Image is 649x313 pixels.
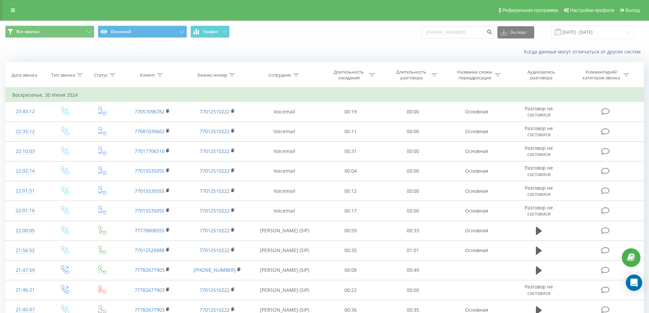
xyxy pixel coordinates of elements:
span: Реферальная программа [502,7,558,13]
td: 00:12 [320,181,382,201]
td: 00:33 [382,221,444,240]
a: 77015535055 [135,168,165,174]
span: Все звонки [16,29,39,34]
a: 77012510222 [200,307,230,313]
span: График [203,29,218,34]
td: 00:00 [382,181,444,201]
span: Разговор не состоялся [525,283,553,296]
td: Основная [444,102,509,122]
td: [PERSON_NAME] (SIP) [250,260,320,280]
td: 00:00 [382,161,444,181]
td: Voicemail [250,141,320,161]
td: 00:49 [382,260,444,280]
a: 77782677903 [135,267,165,273]
td: Voicemail [250,181,320,201]
td: 00:22 [320,280,382,300]
div: Дата звонка [12,72,37,78]
a: 77017706310 [135,148,165,154]
td: Основная [444,221,509,240]
div: Длительность ожидания [331,69,367,81]
td: 00:59 [320,221,382,240]
td: Voicemail [250,161,320,181]
a: 77012510222 [200,188,230,194]
span: Разговор не состоялся [525,165,553,177]
button: График [190,26,230,38]
td: 01:01 [382,240,444,260]
td: 00:31 [320,141,382,161]
td: [PERSON_NAME] (SIP) [250,240,320,260]
div: 22:35:12 [12,125,38,138]
a: 77015535055 [135,188,165,194]
div: Клиент [140,72,155,78]
button: Экспорт [497,26,534,38]
span: Разговор не состоялся [525,105,553,118]
a: 77012510222 [200,227,230,234]
td: Основная [444,122,509,141]
div: Сотрудник [268,72,291,78]
td: Voicemail [250,122,320,141]
a: 77057096782 [135,108,165,115]
a: 77012510222 [200,128,230,135]
div: Бизнес номер [198,72,227,78]
td: 00:17 [320,201,382,221]
td: 00:00 [382,102,444,122]
a: 77778808555 [135,227,165,234]
div: 22:10:03 [12,145,38,158]
td: Voicemail [250,201,320,221]
button: Все звонки [5,26,94,38]
td: [PERSON_NAME] (SIP) [250,280,320,300]
div: 21:47:59 [12,264,38,277]
span: Разговор не состоялся [525,125,553,138]
div: 22:01:51 [12,184,38,198]
td: Voicemail [250,102,320,122]
td: Основная [444,201,509,221]
td: [PERSON_NAME] (SIP) [250,221,320,240]
td: Основная [444,161,509,181]
span: Разговор не состоялся [525,185,553,197]
a: 77012510222 [200,168,230,174]
td: 00:35 [320,240,382,260]
div: 21:56:52 [12,244,38,257]
td: 00:19 [320,102,382,122]
a: Когда данные могут отличаться от других систем [524,48,644,55]
td: 00:00 [382,141,444,161]
a: 77012526888 [135,247,165,253]
td: Основная [444,240,509,260]
td: Основная [444,141,509,161]
span: Разговор не состоялся [525,145,553,157]
div: Название схемы переадресации [457,69,493,81]
td: 00:00 [382,280,444,300]
td: 00:08 [320,260,382,280]
div: Аудиозапись разговора [519,69,563,81]
td: Основная [444,181,509,201]
button: Основной [98,26,187,38]
a: 77012510222 [200,247,230,253]
a: 77012510222 [200,207,230,214]
div: 21:46:21 [12,283,38,297]
div: Комментарий/категория звонка [582,69,621,81]
div: 23:43:12 [12,105,38,118]
div: Тип звонка [51,72,75,78]
div: 22:01:16 [12,204,38,217]
a: [PHONE_NUMBER] [194,267,236,273]
div: 22:02:14 [12,165,38,178]
td: 00:00 [382,122,444,141]
a: 77782677903 [135,287,165,293]
a: 77081039662 [135,128,165,135]
td: 00:04 [320,161,382,181]
a: 77012510222 [200,148,230,154]
td: Воскресенье, 30 Июня 2024 [5,88,644,102]
div: Статус [94,72,108,78]
a: 77782677903 [135,307,165,313]
input: Поиск по номеру [422,26,494,38]
div: Open Intercom Messenger [626,275,642,291]
a: 77012510222 [200,287,230,293]
div: Длительность разговора [393,69,430,81]
a: 77015535055 [135,207,165,214]
span: Настройки профиля [570,7,614,13]
span: Выход [625,7,640,13]
td: 00:11 [320,122,382,141]
span: Разговор не состоялся [525,204,553,217]
a: 77012510222 [200,108,230,115]
div: 22:00:05 [12,224,38,237]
